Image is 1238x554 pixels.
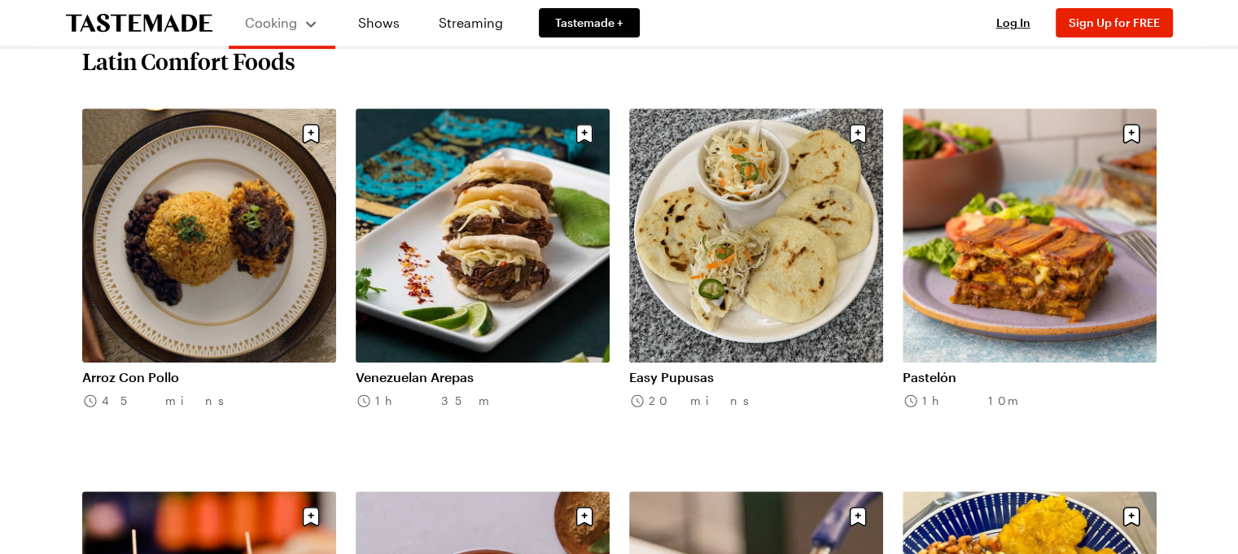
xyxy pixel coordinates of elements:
[295,501,326,532] button: Save recipe
[1116,501,1147,532] button: Save recipe
[66,14,212,33] a: To Tastemade Home Page
[555,15,623,31] span: Tastemade +
[82,46,295,76] h2: Latin Comfort Foods
[1116,118,1147,149] button: Save recipe
[245,7,319,39] button: Cooking
[295,118,326,149] button: Save recipe
[245,15,297,30] span: Cooking
[356,369,610,385] a: Venezuelan Arepas
[996,15,1030,29] span: Log In
[842,118,873,149] button: Save recipe
[82,369,336,385] a: Arroz Con Pollo
[629,369,883,385] a: Easy Pupusas
[981,15,1046,31] button: Log In
[842,501,873,532] button: Save recipe
[903,369,1157,385] a: Pastelón
[569,118,600,149] button: Save recipe
[569,501,600,532] button: Save recipe
[539,8,640,37] a: Tastemade +
[1069,15,1160,29] span: Sign Up for FREE
[1056,8,1173,37] button: Sign Up for FREE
